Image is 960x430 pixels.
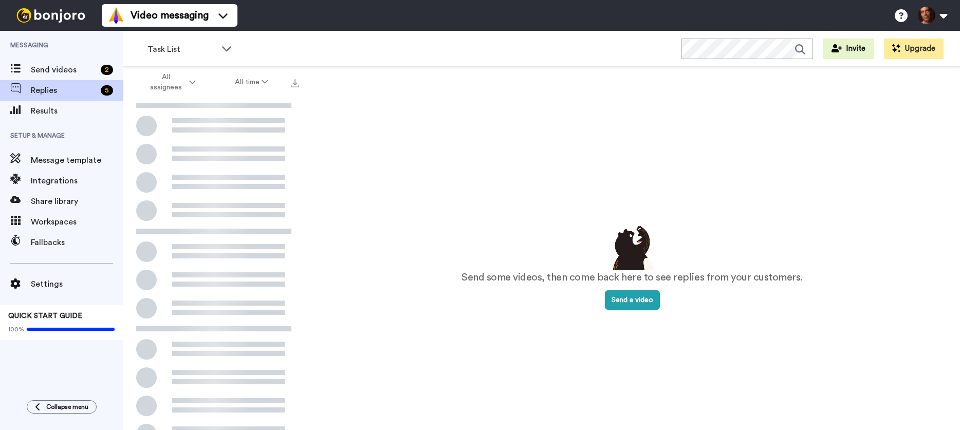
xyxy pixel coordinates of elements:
a: Send a video [605,296,660,304]
span: Task List [147,43,216,55]
span: Fallbacks [31,236,123,249]
span: QUICK START GUIDE [8,312,82,320]
div: 5 [101,85,113,96]
span: Results [31,105,123,117]
span: Integrations [31,175,123,187]
span: Replies [31,84,97,97]
button: Export all results that match these filters now. [288,74,302,90]
img: bj-logo-header-white.svg [12,8,89,23]
span: Message template [31,154,123,166]
span: Settings [31,278,123,290]
span: Workspaces [31,216,123,228]
span: 100% [8,325,24,333]
button: Upgrade [884,39,944,59]
button: Send a video [605,290,660,310]
span: Share library [31,195,123,208]
button: Collapse menu [27,400,97,414]
button: Invite [823,39,874,59]
span: All assignees [145,72,187,92]
img: results-emptystates.png [606,223,658,270]
button: All assignees [125,68,215,97]
p: Send some videos, then come back here to see replies from your customers. [461,270,803,285]
div: 2 [101,65,113,75]
span: Send videos [31,64,97,76]
img: vm-color.svg [108,7,124,24]
img: export.svg [291,79,299,87]
span: Collapse menu [46,403,88,411]
span: Video messaging [131,8,209,23]
button: All time [215,73,288,91]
